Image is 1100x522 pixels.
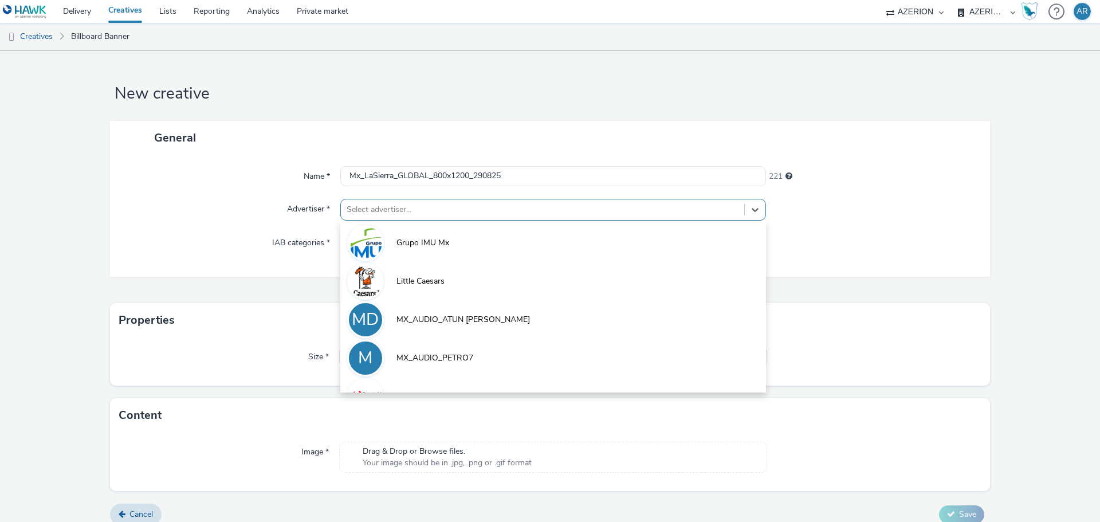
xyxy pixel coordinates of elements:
img: MX_CTV_FARMACIA DE AHORRO [349,380,382,413]
input: Name [340,166,766,186]
img: Hawk Academy [1021,2,1038,21]
img: undefined Logo [3,5,47,19]
img: Grupo IMU Mx [349,226,382,260]
span: Grupo IMU Mx [396,237,449,249]
span: Drag & Drop or Browse files. [363,446,532,457]
span: Cancel [129,509,153,520]
label: Name * [299,166,335,182]
h3: Properties [119,312,175,329]
a: Hawk Academy [1021,2,1043,21]
span: MX_CTV_FARMACIA DE AHORRO [396,391,524,402]
span: Your image should be in .jpg, .png or .gif format [363,457,532,469]
div: AR [1077,3,1088,20]
img: dooh [6,32,17,43]
label: Advertiser * [282,199,335,215]
h3: Content [119,407,162,424]
img: Little Caesars [349,265,382,298]
div: M [358,342,372,374]
span: Little Caesars [396,276,445,287]
span: General [154,130,196,146]
div: MD [352,304,379,336]
a: Billboard Banner [65,23,135,50]
div: Maximum 255 characters [785,171,792,182]
label: Size * [304,347,333,363]
span: 221 [769,171,783,182]
span: MX_AUDIO_PETRO7 [396,352,473,364]
label: IAB categories * [268,233,335,249]
span: Save [959,509,976,520]
span: MX_AUDIO_ATUN [PERSON_NAME] [396,314,530,325]
h1: New creative [110,83,990,105]
label: Image * [297,442,333,458]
